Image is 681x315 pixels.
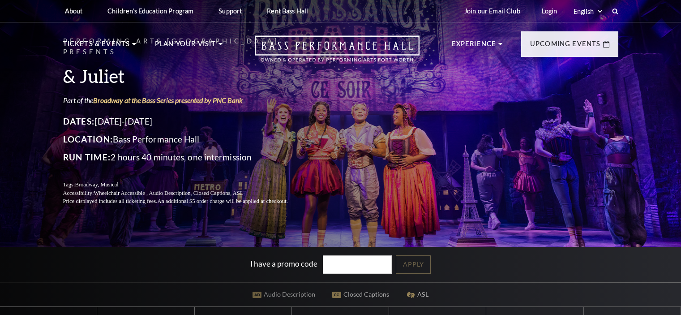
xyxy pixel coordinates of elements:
[63,116,95,126] span: Dates:
[63,134,113,144] span: Location:
[250,259,317,268] label: I have a promo code
[452,39,497,55] p: Experience
[63,39,130,55] p: Tickets & Events
[155,39,216,55] p: Plan Your Visit
[63,114,309,129] p: [DATE]-[DATE]
[75,181,118,188] span: Broadway, Musical
[94,190,243,196] span: Wheelchair Accessible , Audio Description, Closed Captions, ASL
[65,7,83,15] p: About
[63,95,309,105] p: Part of the
[63,65,309,87] h3: & Juliet
[63,152,111,162] span: Run Time:
[63,189,309,198] p: Accessibility:
[267,7,308,15] p: Rent Bass Hall
[63,197,309,206] p: Price displayed includes all ticketing fees.
[218,7,242,15] p: Support
[93,96,243,104] a: Broadway at the Bass Series presented by PNC Bank
[63,132,309,147] p: Bass Performance Hall
[572,7,604,16] select: Select:
[63,150,309,164] p: 2 hours 40 minutes, one intermission
[530,39,601,55] p: Upcoming Events
[157,198,287,204] span: An additional $5 order charge will be applied at checkout.
[63,181,309,189] p: Tags:
[107,7,193,15] p: Children's Education Program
